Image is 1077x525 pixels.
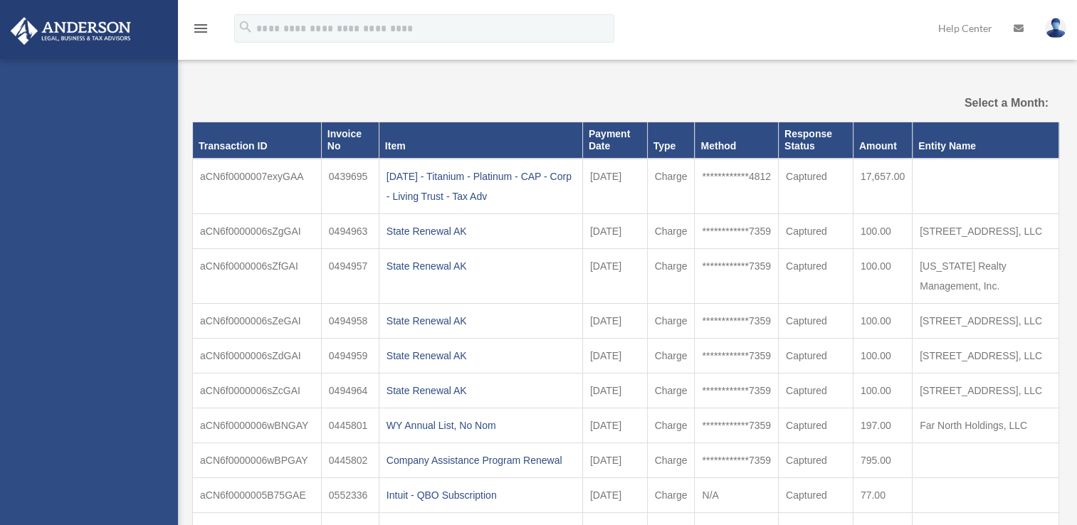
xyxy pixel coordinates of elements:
[778,303,853,338] td: Captured
[778,159,853,214] td: Captured
[778,373,853,408] td: Captured
[913,338,1059,373] td: [STREET_ADDRESS], LLC
[321,248,379,303] td: 0494957
[913,213,1059,248] td: [STREET_ADDRESS], LLC
[193,122,322,159] th: Transaction ID
[853,248,912,303] td: 100.00
[321,213,379,248] td: 0494963
[695,122,779,159] th: Method
[913,122,1059,159] th: Entity Name
[1045,18,1066,38] img: User Pic
[913,373,1059,408] td: [STREET_ADDRESS], LLC
[193,373,322,408] td: aCN6f0000006sZcGAI
[853,122,912,159] th: Amount
[387,166,575,206] div: [DATE] - Titanium - Platinum - CAP - Corp - Living Trust - Tax Adv
[853,477,912,512] td: 77.00
[913,408,1059,442] td: Far North Holdings, LLC
[647,248,695,303] td: Charge
[913,303,1059,338] td: [STREET_ADDRESS], LLC
[582,303,647,338] td: [DATE]
[647,338,695,373] td: Charge
[778,213,853,248] td: Captured
[387,346,575,366] div: State Renewal AK
[647,159,695,214] td: Charge
[321,477,379,512] td: 0552336
[647,213,695,248] td: Charge
[582,477,647,512] td: [DATE]
[853,373,912,408] td: 100.00
[647,122,695,159] th: Type
[647,408,695,442] td: Charge
[853,303,912,338] td: 100.00
[582,338,647,373] td: [DATE]
[387,450,575,470] div: Company Assistance Program Renewal
[853,213,912,248] td: 100.00
[193,408,322,442] td: aCN6f0000006wBNGAY
[778,442,853,477] td: Captured
[647,477,695,512] td: Charge
[6,17,135,45] img: Anderson Advisors Platinum Portal
[193,338,322,373] td: aCN6f0000006sZdGAI
[193,159,322,214] td: aCN6f0000007exyGAA
[321,122,379,159] th: Invoice No
[853,408,912,442] td: 197.00
[853,159,912,214] td: 17,657.00
[853,338,912,373] td: 100.00
[853,442,912,477] td: 795.00
[778,248,853,303] td: Captured
[321,159,379,214] td: 0439695
[582,159,647,214] td: [DATE]
[238,19,253,35] i: search
[379,122,582,159] th: Item
[778,338,853,373] td: Captured
[193,213,322,248] td: aCN6f0000006sZgGAI
[582,213,647,248] td: [DATE]
[321,373,379,408] td: 0494964
[321,408,379,442] td: 0445801
[695,477,779,512] td: N/A
[193,248,322,303] td: aCN6f0000006sZfGAI
[387,485,575,505] div: Intuit - QBO Subscription
[582,122,647,159] th: Payment Date
[193,477,322,512] td: aCN6f0000005B75GAE
[193,442,322,477] td: aCN6f0000006wBPGAY
[192,20,209,37] i: menu
[321,303,379,338] td: 0494958
[321,338,379,373] td: 0494959
[582,442,647,477] td: [DATE]
[778,477,853,512] td: Captured
[321,442,379,477] td: 0445802
[193,303,322,338] td: aCN6f0000006sZeGAI
[647,373,695,408] td: Charge
[582,373,647,408] td: [DATE]
[387,415,575,435] div: WY Annual List, No Nom
[387,256,575,276] div: State Renewal AK
[778,122,853,159] th: Response Status
[913,248,1059,303] td: [US_STATE] Realty Management, Inc.
[387,381,575,401] div: State Renewal AK
[647,442,695,477] td: Charge
[582,408,647,442] td: [DATE]
[778,408,853,442] td: Captured
[387,221,575,241] div: State Renewal AK
[387,311,575,331] div: State Renewal AK
[582,248,647,303] td: [DATE]
[647,303,695,338] td: Charge
[192,25,209,37] a: menu
[925,93,1049,113] label: Select a Month:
